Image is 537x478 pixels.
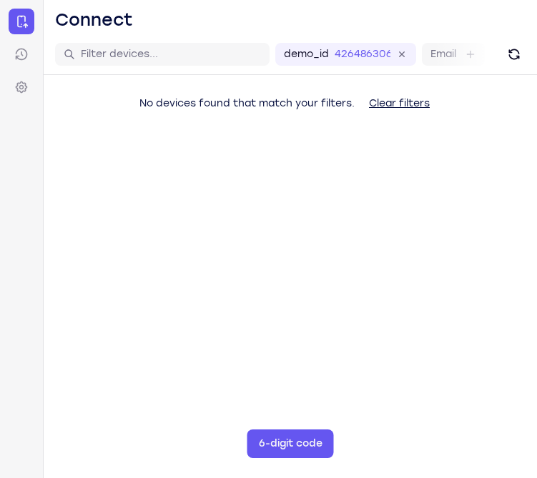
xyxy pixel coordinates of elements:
a: Settings [9,74,34,100]
span: No devices found that match your filters. [139,97,355,109]
button: Clear filters [358,89,441,118]
button: Refresh [503,43,526,66]
input: Filter devices... [81,47,261,61]
label: demo_id [284,47,329,61]
a: Sessions [9,41,34,67]
h1: Connect [55,9,133,31]
label: Email [430,47,456,61]
button: 6-digit code [247,429,334,458]
a: Connect [9,9,34,34]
